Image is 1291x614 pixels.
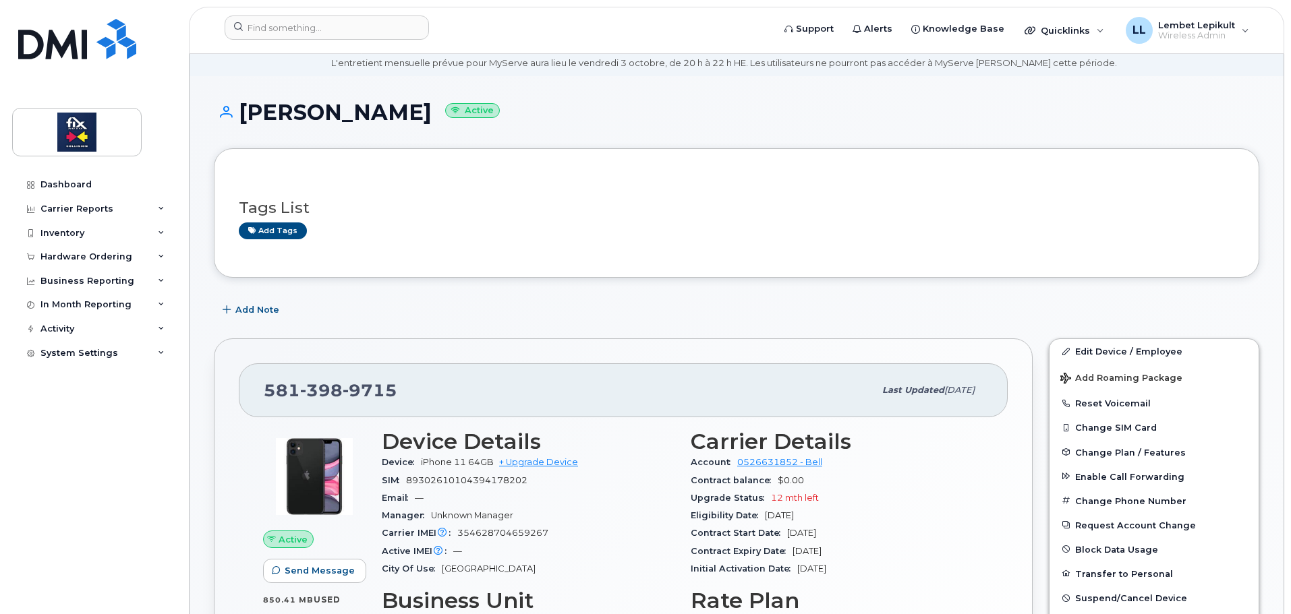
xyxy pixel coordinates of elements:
[793,546,822,556] span: [DATE]
[431,510,513,520] span: Unknown Manager
[1060,373,1182,386] span: Add Roaming Package
[1075,593,1187,603] span: Suspend/Cancel Device
[239,199,1234,216] h3: Tags List
[343,380,397,400] span: 9715
[778,475,804,485] span: $0.00
[382,475,406,485] span: SIM
[691,493,771,503] span: Upgrade Status
[765,510,794,520] span: [DATE]
[797,563,826,574] span: [DATE]
[442,563,536,574] span: [GEOGRAPHIC_DATA]
[796,22,834,36] span: Support
[691,510,765,520] span: Eligibility Date
[457,528,548,538] span: 354628704659267
[263,559,366,583] button: Send Message
[406,475,527,485] span: 89302610104394178202
[1158,20,1235,30] span: Lembet Lepikult
[771,493,819,503] span: 12 mth left
[691,528,787,538] span: Contract Start Date
[1050,415,1259,439] button: Change SIM Card
[382,563,442,574] span: City Of Use
[499,457,578,467] a: + Upgrade Device
[1050,391,1259,415] button: Reset Voicemail
[382,457,421,467] span: Device
[923,22,1004,36] span: Knowledge Base
[843,16,902,42] a: Alerts
[882,385,944,395] span: Last updated
[382,546,453,556] span: Active IMEI
[1050,586,1259,610] button: Suspend/Cancel Device
[787,528,816,538] span: [DATE]
[214,100,1259,124] h1: [PERSON_NAME]
[1132,22,1146,38] span: LL
[1050,363,1259,391] button: Add Roaming Package
[382,493,415,503] span: Email
[737,457,822,467] a: 0526631852 - Bell
[691,546,793,556] span: Contract Expiry Date
[775,16,843,42] a: Support
[235,303,279,316] span: Add Note
[382,510,431,520] span: Manager
[691,588,983,613] h3: Rate Plan
[453,546,462,556] span: —
[1075,447,1186,457] span: Change Plan / Features
[864,22,892,36] span: Alerts
[285,564,355,577] span: Send Message
[944,385,975,395] span: [DATE]
[1015,17,1114,44] div: Quicklinks
[279,533,308,546] span: Active
[225,16,429,40] input: Find something...
[691,563,797,574] span: Initial Activation Date
[1050,489,1259,513] button: Change Phone Number
[214,298,291,322] button: Add Note
[1158,30,1235,41] span: Wireless Admin
[445,103,500,119] small: Active
[382,429,675,454] h3: Device Details
[902,16,1014,42] a: Knowledge Base
[382,528,457,538] span: Carrier IMEI
[1050,464,1259,489] button: Enable Call Forwarding
[274,436,355,517] img: iPhone_11.jpg
[314,594,341,605] span: used
[1075,471,1184,481] span: Enable Call Forwarding
[1041,25,1090,36] span: Quicklinks
[1050,513,1259,537] button: Request Account Change
[239,222,307,239] a: Add tags
[1050,440,1259,464] button: Change Plan / Features
[300,380,343,400] span: 398
[1116,17,1259,44] div: Lembet Lepikult
[421,457,494,467] span: iPhone 11 64GB
[1050,561,1259,586] button: Transfer to Personal
[691,457,737,467] span: Account
[415,493,424,503] span: —
[1050,537,1259,561] button: Block Data Usage
[263,595,314,605] span: 850.41 MB
[264,380,397,400] span: 581
[691,475,778,485] span: Contract balance
[691,429,983,454] h3: Carrier Details
[1050,339,1259,363] a: Edit Device / Employee
[382,588,675,613] h3: Business Unit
